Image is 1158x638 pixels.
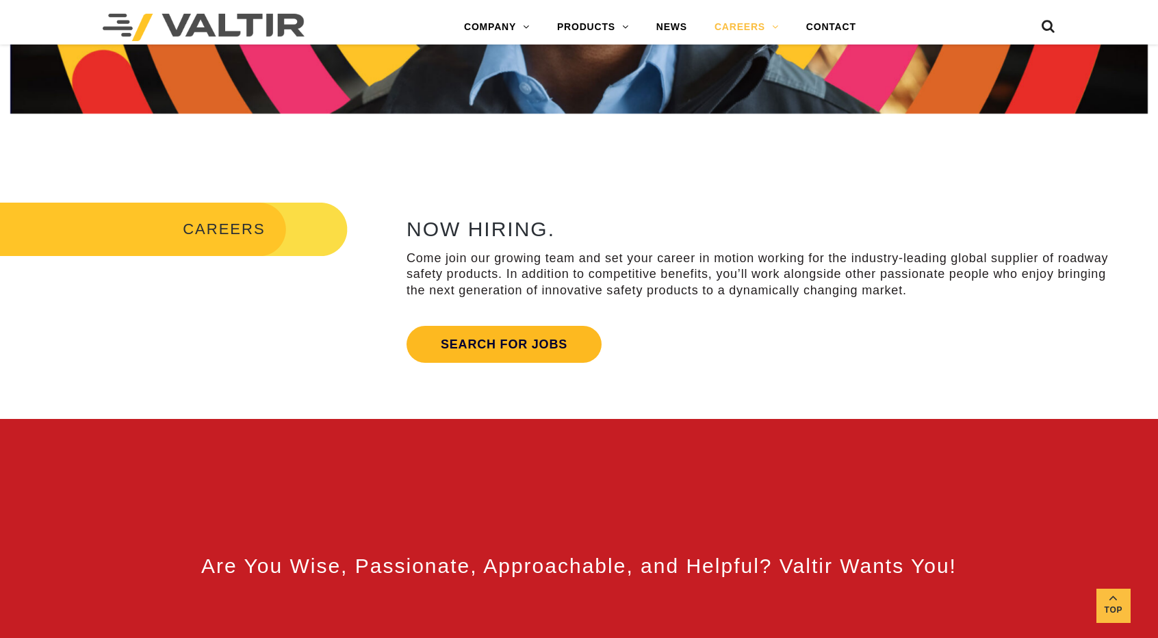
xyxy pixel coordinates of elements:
[103,14,305,41] img: Valtir
[1096,602,1131,618] span: Top
[407,326,602,363] a: Search for jobs
[701,14,793,41] a: CAREERS
[201,554,957,577] span: Are You Wise, Passionate, Approachable, and Helpful? Valtir Wants You!
[543,14,643,41] a: PRODUCTS
[407,218,1121,240] h2: NOW HIRING.
[643,14,701,41] a: NEWS
[1096,589,1131,623] a: Top
[407,251,1121,298] p: Come join our growing team and set your career in motion working for the industry-leading global ...
[450,14,543,41] a: COMPANY
[793,14,870,41] a: CONTACT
